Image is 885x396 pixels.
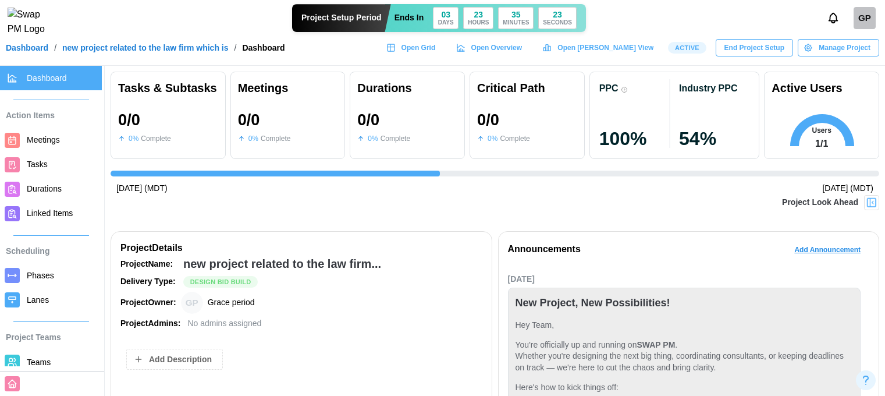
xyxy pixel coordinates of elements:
div: / [234,44,237,52]
span: Open [PERSON_NAME] View [557,40,653,56]
div: Complete [261,133,290,144]
strong: Project Admins: [120,319,180,328]
button: Manage Project [798,39,879,56]
span: Linked Items [27,208,73,218]
div: 0 / 0 [477,111,499,129]
div: Complete [500,133,529,144]
button: Add Description [126,349,223,370]
span: Dashboard [27,73,67,83]
p: You're officially up and running on . Whether you're designing the next big thing, coordinating c... [516,340,854,374]
span: Active [675,43,699,53]
a: Grace period [854,7,876,29]
div: Meetings [238,79,338,97]
div: 0 / 0 [357,111,379,129]
a: Open Overview [450,39,531,56]
span: Open Grid [401,40,436,56]
span: Tasks [27,160,48,169]
div: 23 [553,10,562,19]
div: Critical Path [477,79,577,97]
span: End Project Setup [724,40,784,56]
a: Dashboard [6,44,48,52]
div: 0 / 0 [118,111,140,129]
span: Design Bid Build [190,277,251,287]
div: / [54,44,56,52]
div: Complete [141,133,170,144]
div: 100 % [599,129,670,148]
button: Notifications [823,8,843,28]
a: Open Grid [380,39,444,56]
div: Announcements [508,242,581,257]
div: DAYS [438,20,454,26]
div: Project Name: [120,258,179,271]
div: New Project, New Possibilities! [516,295,670,312]
p: Hey Team, [516,320,854,331]
div: Tasks & Subtasks [118,79,218,97]
img: Swap PM Logo [8,8,55,37]
strong: Project Owner: [120,298,176,307]
div: 35 [511,10,521,19]
div: [DATE] (MDT) [116,182,168,195]
a: Open [PERSON_NAME] View [536,39,662,56]
div: Complete [381,133,410,144]
span: Teams [27,358,51,367]
span: Durations [27,184,62,193]
div: [DATE] (MDT) [822,182,873,195]
div: Industry PPC [679,83,737,94]
p: Here's how to kick things off: [516,382,854,394]
button: Add Announcement [786,241,869,259]
div: Durations [357,79,457,97]
div: PPC [599,83,619,94]
div: 0 % [248,133,258,144]
div: Grace period [181,292,203,314]
div: new project related to the law firm... [183,255,381,273]
div: Grace period [208,296,255,309]
div: 0 % [488,133,497,144]
div: Project Details [120,241,482,256]
div: Dashboard [242,44,285,52]
span: Manage Project [819,40,870,56]
span: Add Announcement [794,242,861,258]
strong: SWAP PM [637,340,675,349]
span: Add Description [149,349,212,369]
div: SECONDS [543,20,571,26]
span: Lanes [27,295,49,305]
div: Delivery Type: [120,275,179,288]
div: Ends In [394,12,424,24]
div: Project Setup Period [292,4,391,32]
div: GP [854,7,876,29]
div: 0 % [368,133,378,144]
div: 03 [441,10,450,19]
div: 0 % [129,133,138,144]
div: Active Users [772,79,842,97]
div: 0 / 0 [238,111,260,129]
div: Project Look Ahead [782,196,858,209]
span: Meetings [27,135,60,144]
a: new project related to the law firm which is [62,44,229,52]
div: 23 [474,10,484,19]
span: Phases [27,271,54,280]
img: Project Look Ahead Button [866,197,877,208]
div: HOURS [468,20,489,26]
div: [DATE] [508,273,861,286]
div: 54 % [679,129,749,148]
button: End Project Setup [716,39,793,56]
div: MINUTES [503,20,529,26]
div: No admins assigned [187,317,261,330]
span: Open Overview [471,40,522,56]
